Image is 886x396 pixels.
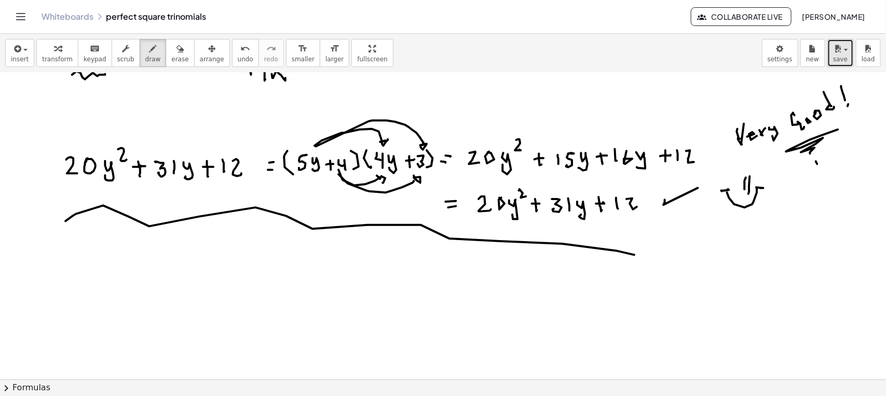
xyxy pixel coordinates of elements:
span: undo [238,56,253,63]
button: redoredo [258,39,284,67]
i: keyboard [90,43,100,55]
span: smaller [292,56,315,63]
button: insert [5,39,34,67]
span: new [806,56,819,63]
button: transform [36,39,78,67]
span: larger [325,56,344,63]
button: undoundo [232,39,259,67]
button: format_sizelarger [320,39,349,67]
span: erase [171,56,188,63]
span: [PERSON_NAME] [802,12,865,21]
button: draw [140,39,167,67]
span: keypad [84,56,106,63]
button: scrub [112,39,140,67]
span: redo [264,56,278,63]
button: [PERSON_NAME] [794,7,874,26]
button: save [827,39,854,67]
i: undo [240,43,250,55]
button: erase [166,39,194,67]
button: Toggle navigation [12,8,29,25]
button: settings [762,39,798,67]
button: new [800,39,825,67]
span: scrub [117,56,134,63]
span: arrange [200,56,224,63]
i: format_size [330,43,339,55]
span: Collaborate Live [700,12,783,21]
span: save [833,56,848,63]
button: format_sizesmaller [286,39,320,67]
button: Collaborate Live [691,7,792,26]
span: transform [42,56,73,63]
i: redo [266,43,276,55]
button: arrange [194,39,230,67]
span: fullscreen [357,56,387,63]
button: fullscreen [351,39,393,67]
a: Whiteboards [42,11,93,22]
span: insert [11,56,29,63]
span: draw [145,56,161,63]
button: keyboardkeypad [78,39,112,67]
span: load [862,56,875,63]
button: load [856,39,881,67]
span: settings [768,56,793,63]
i: format_size [298,43,308,55]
